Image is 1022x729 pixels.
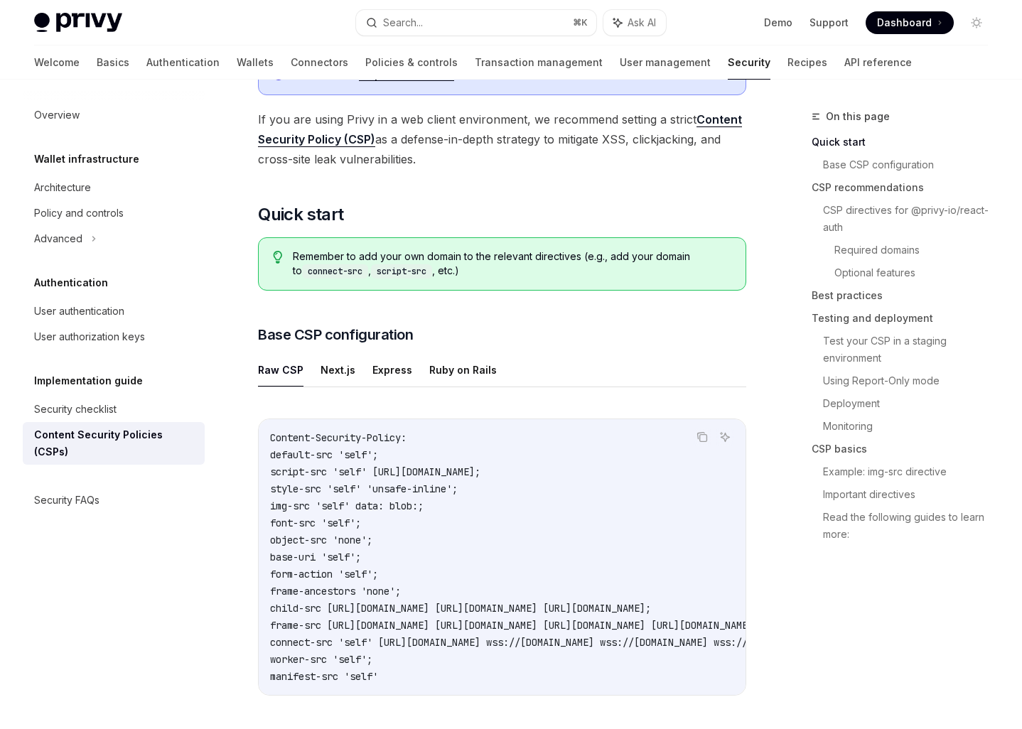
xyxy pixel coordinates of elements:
[812,438,999,460] a: CSP basics
[270,619,759,632] span: frame-src [URL][DOMAIN_NAME] [URL][DOMAIN_NAME] [URL][DOMAIN_NAME] [URL][DOMAIN_NAME];
[34,205,124,222] div: Policy and controls
[23,298,205,324] a: User authentication
[866,11,954,34] a: Dashboard
[146,45,220,80] a: Authentication
[270,602,651,615] span: child-src [URL][DOMAIN_NAME] [URL][DOMAIN_NAME] [URL][DOMAIN_NAME];
[237,45,274,80] a: Wallets
[34,179,91,196] div: Architecture
[823,392,999,415] a: Deployment
[270,517,361,529] span: font-src 'self';
[270,499,424,512] span: img-src 'self' data: blob:;
[603,10,666,36] button: Ask AI
[34,303,124,320] div: User authentication
[34,274,108,291] h5: Authentication
[34,492,99,509] div: Security FAQs
[844,45,912,80] a: API reference
[365,45,458,80] a: Policies & controls
[628,16,656,30] span: Ask AI
[270,534,372,546] span: object-src 'none';
[34,372,143,389] h5: Implementation guide
[809,16,849,30] a: Support
[383,14,423,31] div: Search...
[34,107,80,124] div: Overview
[823,199,999,239] a: CSP directives for @privy-io/react-auth
[270,448,378,461] span: default-src 'self';
[823,460,999,483] a: Example: img-src directive
[823,415,999,438] a: Monitoring
[23,422,205,465] a: Content Security Policies (CSPs)
[823,483,999,506] a: Important directives
[23,487,205,513] a: Security FAQs
[834,261,999,284] a: Optional features
[23,200,205,226] a: Policy and controls
[23,175,205,200] a: Architecture
[764,16,792,30] a: Demo
[356,10,597,36] button: Search...⌘K
[258,109,746,169] span: If you are using Privy in a web client environment, we recommend setting a strict as a defense-in...
[826,108,890,125] span: On this page
[270,585,401,598] span: frame-ancestors 'none';
[23,102,205,128] a: Overview
[293,249,731,279] span: Remember to add your own domain to the relevant directives (e.g., add your domain to , , etc.)
[34,45,80,80] a: Welcome
[97,45,129,80] a: Basics
[728,45,770,80] a: Security
[270,568,378,580] span: form-action 'self';
[429,353,497,387] button: Ruby on Rails
[270,670,378,683] span: manifest-src 'self'
[34,426,196,460] div: Content Security Policies (CSPs)
[23,396,205,422] a: Security checklist
[371,264,432,279] code: script-src
[787,45,827,80] a: Recipes
[823,153,999,176] a: Base CSP configuration
[34,328,145,345] div: User authorization keys
[693,428,711,446] button: Copy the contents from the code block
[270,482,458,495] span: style-src 'self' 'unsafe-inline';
[823,330,999,369] a: Test your CSP in a staging environment
[812,284,999,307] a: Best practices
[620,45,711,80] a: User management
[258,353,303,387] button: Raw CSP
[716,428,734,446] button: Ask AI
[812,176,999,199] a: CSP recommendations
[273,251,283,264] svg: Tip
[475,45,603,80] a: Transaction management
[270,551,361,563] span: base-uri 'self';
[573,17,588,28] span: ⌘ K
[372,353,412,387] button: Express
[812,307,999,330] a: Testing and deployment
[834,239,999,261] a: Required domains
[823,369,999,392] a: Using Report-Only mode
[291,45,348,80] a: Connectors
[270,465,480,478] span: script-src 'self' [URL][DOMAIN_NAME];
[321,353,355,387] button: Next.js
[302,264,368,279] code: connect-src
[258,203,343,226] span: Quick start
[823,506,999,546] a: Read the following guides to learn more:
[34,401,117,418] div: Security checklist
[270,653,372,666] span: worker-src 'self';
[34,151,139,168] h5: Wallet infrastructure
[270,431,407,444] span: Content-Security-Policy:
[34,13,122,33] img: light logo
[965,11,988,34] button: Toggle dark mode
[23,324,205,350] a: User authorization keys
[812,131,999,153] a: Quick start
[258,325,413,345] span: Base CSP configuration
[34,230,82,247] div: Advanced
[877,16,932,30] span: Dashboard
